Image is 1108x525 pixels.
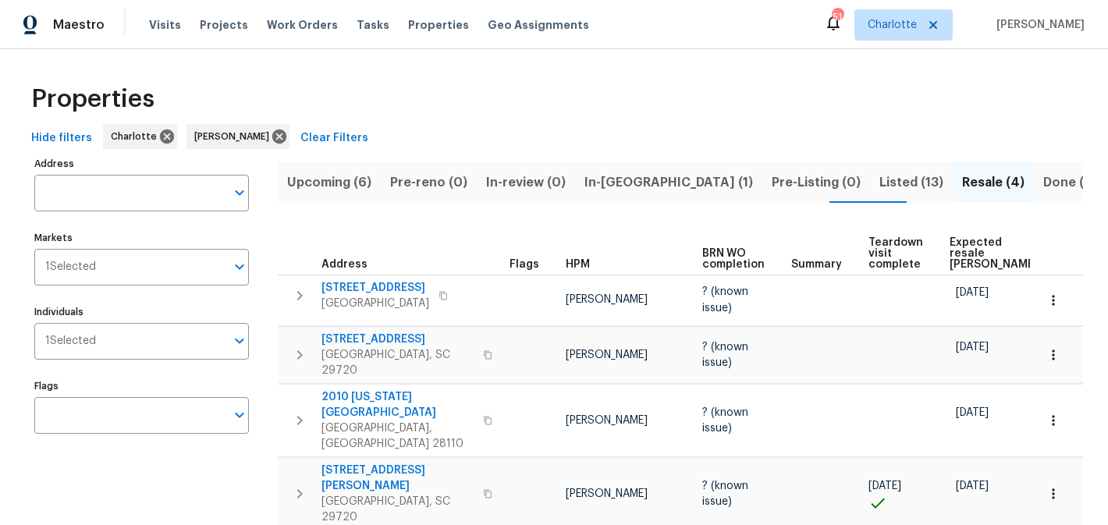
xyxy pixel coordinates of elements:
span: ? (known issue) [702,286,748,313]
span: Listed (13) [879,172,943,193]
label: Address [34,159,249,168]
span: 2010 [US_STATE][GEOGRAPHIC_DATA] [321,389,474,420]
label: Individuals [34,307,249,317]
span: Pre-Listing (0) [772,172,861,193]
span: [DATE] [956,287,989,298]
span: [GEOGRAPHIC_DATA] [321,296,429,311]
span: [PERSON_NAME] [566,488,648,499]
span: Summary [791,259,842,270]
span: Visits [149,17,181,33]
span: Flags [510,259,539,270]
button: Open [229,404,250,426]
label: Flags [34,381,249,391]
label: Markets [34,233,249,243]
span: [PERSON_NAME] [194,129,275,144]
span: [GEOGRAPHIC_DATA], SC 29720 [321,494,474,525]
span: Properties [31,91,154,107]
span: [STREET_ADDRESS][PERSON_NAME] [321,463,474,494]
span: In-review (0) [486,172,566,193]
span: Expected resale [PERSON_NAME] [950,237,1038,270]
span: [GEOGRAPHIC_DATA], [GEOGRAPHIC_DATA] 28110 [321,420,474,452]
button: Open [229,330,250,352]
span: 1 Selected [45,335,96,348]
span: In-[GEOGRAPHIC_DATA] (1) [584,172,753,193]
span: Projects [200,17,248,33]
span: BRN WO completion [702,248,765,270]
span: [DATE] [868,481,901,491]
span: [PERSON_NAME] [566,349,648,360]
span: Geo Assignments [488,17,589,33]
button: Hide filters [25,124,98,153]
span: [PERSON_NAME] [566,415,648,426]
span: Teardown visit complete [868,237,923,270]
span: Maestro [53,17,105,33]
span: Work Orders [267,17,338,33]
span: [DATE] [956,407,989,418]
button: Clear Filters [294,124,375,153]
span: [PERSON_NAME] [566,294,648,305]
span: [PERSON_NAME] [990,17,1085,33]
span: [GEOGRAPHIC_DATA], SC 29720 [321,347,474,378]
div: 51 [832,9,843,25]
span: ? (known issue) [702,481,748,507]
span: Pre-reno (0) [390,172,467,193]
div: Charlotte [103,124,177,149]
span: [DATE] [956,342,989,353]
span: Hide filters [31,129,92,148]
span: Tasks [357,20,389,30]
span: [STREET_ADDRESS] [321,280,429,296]
span: Resale (4) [962,172,1025,193]
span: [DATE] [956,481,989,491]
span: Upcoming (6) [287,172,371,193]
span: Charlotte [868,17,917,33]
span: Clear Filters [300,129,368,148]
span: Properties [408,17,469,33]
span: 1 Selected [45,261,96,274]
span: ? (known issue) [702,342,748,368]
span: Charlotte [111,129,163,144]
span: ? (known issue) [702,407,748,434]
div: [PERSON_NAME] [186,124,289,149]
span: Address [321,259,368,270]
button: Open [229,182,250,204]
button: Open [229,256,250,278]
span: [STREET_ADDRESS] [321,332,474,347]
span: HPM [566,259,590,270]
